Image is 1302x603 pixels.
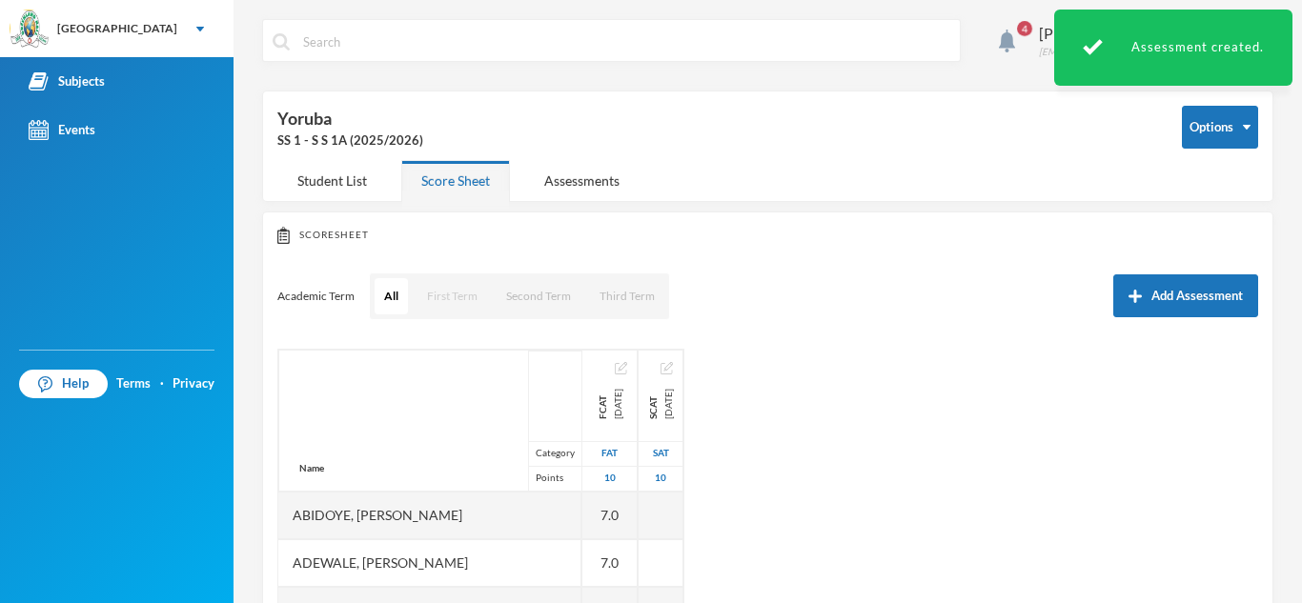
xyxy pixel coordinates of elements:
[582,441,637,466] div: First Assessment Test
[1017,21,1032,36] span: 4
[1182,106,1258,149] button: Options
[645,389,661,419] span: SCAT
[582,466,637,491] div: 10
[590,278,664,314] button: Third Term
[301,20,950,63] input: Search
[661,362,673,374] img: edit
[417,278,487,314] button: First Term
[615,362,627,374] img: edit
[582,539,638,587] div: 7.0
[277,289,355,304] p: Academic Term
[278,539,581,587] div: Adewale, [PERSON_NAME]
[19,370,108,398] a: Help
[116,374,151,393] a: Terms
[10,10,49,49] img: logo
[528,441,581,466] div: Category
[29,71,105,91] div: Subjects
[661,360,673,375] button: Edit Assessment
[401,160,510,201] div: Score Sheet
[29,120,95,140] div: Events
[497,278,580,314] button: Second Term
[639,441,682,466] div: Second Assessment Test
[277,106,1153,151] div: Yoruba
[1113,274,1258,317] button: Add Assessment
[639,466,682,491] div: 10
[173,374,214,393] a: Privacy
[615,360,627,375] button: Edit Assessment
[273,33,290,50] img: search
[160,374,164,393] div: ·
[375,278,408,314] button: All
[57,20,177,37] div: [GEOGRAPHIC_DATA]
[1039,45,1199,59] div: [EMAIL_ADDRESS][DOMAIN_NAME]
[277,131,1153,151] div: SS 1 - S S 1A (2025/2026)
[595,389,625,419] div: First Contineuos Assessment
[595,389,610,419] span: FCAT
[524,160,640,201] div: Assessments
[279,446,344,491] div: Name
[582,492,638,539] div: 7.0
[645,389,676,419] div: Second Contineous Assessment Test
[277,160,387,201] div: Student List
[278,492,581,539] div: Abidoye, [PERSON_NAME]
[528,466,581,491] div: Points
[1054,10,1292,86] div: Assessment created.
[277,227,1258,244] div: Scoresheet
